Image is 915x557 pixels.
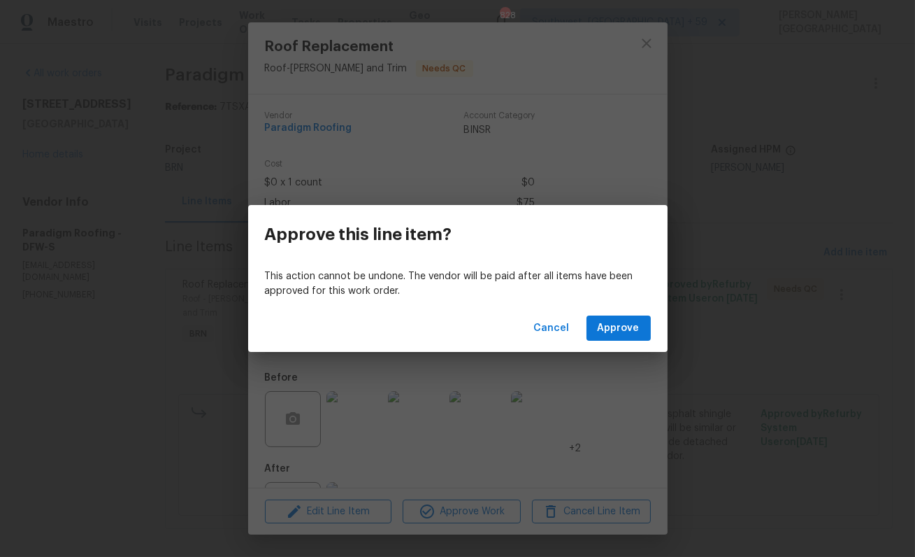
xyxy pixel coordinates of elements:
h3: Approve this line item? [265,225,452,244]
span: Approve [598,320,640,337]
p: This action cannot be undone. The vendor will be paid after all items have been approved for this... [265,269,651,299]
button: Cancel [528,316,575,341]
button: Approve [586,316,651,341]
span: Cancel [534,320,570,337]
